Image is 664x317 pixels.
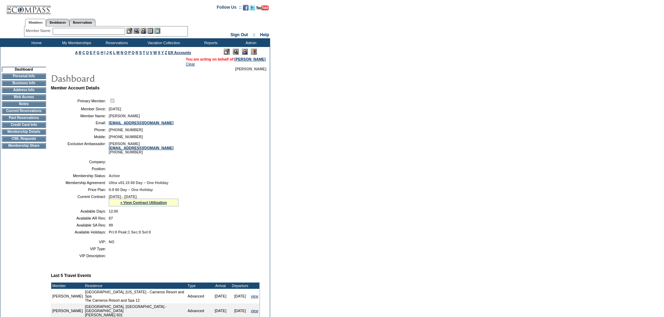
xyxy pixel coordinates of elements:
a: Y [161,50,164,55]
td: Residence [84,283,187,289]
img: Become our fan on Facebook [243,5,249,10]
a: V [150,50,152,55]
td: VIP Type: [54,247,106,251]
td: Credit Card Info [2,122,46,128]
td: Business Info [2,80,46,86]
td: Past Reservations [2,115,46,121]
span: NO [109,240,114,244]
span: You are acting on behalf of: [186,57,266,61]
td: Member Name: [54,114,106,118]
a: B [79,50,82,55]
img: Impersonate [140,28,146,34]
a: I [104,50,105,55]
td: Primary Member: [54,97,106,104]
img: Edit Mode [224,49,230,55]
span: 0-0 60 Day – One Holiday [109,188,153,192]
span: Active [109,174,120,178]
a: J [106,50,108,55]
a: Z [165,50,167,55]
a: » View Contract Utilization [120,200,167,205]
td: Current Contract: [54,195,106,206]
td: Available Days: [54,209,106,213]
img: Reservations [147,28,153,34]
img: Subscribe to our YouTube Channel [256,5,269,10]
a: C [82,50,85,55]
td: Membership Details [2,129,46,135]
img: b_calculator.gif [154,28,160,34]
span: :: [253,32,255,37]
td: Reservations [96,38,136,47]
a: [PERSON_NAME] [235,57,266,61]
a: Members [25,19,46,26]
td: Company: [54,160,106,164]
td: [GEOGRAPHIC_DATA], [US_STATE] - Carneros Resort and Spa The Carneros Resort and Spa 12 [84,289,187,303]
td: Arrival [211,283,230,289]
td: Vacation Collection [136,38,190,47]
a: [EMAIL_ADDRESS][DOMAIN_NAME] [109,121,174,125]
td: Membership Share [2,143,46,149]
td: Available Holidays: [54,230,106,234]
a: ER Accounts [168,50,191,55]
td: Available SA Res: [54,223,106,227]
td: Type [186,283,211,289]
span: Pri:0 Peak:1 Sec:0 Sel:0 [109,230,151,234]
b: Last 5 Travel Events [51,273,91,278]
a: Become our fan on Facebook [243,7,249,11]
td: [DATE] [211,289,230,303]
a: view [251,309,258,313]
a: R [136,50,138,55]
img: View Mode [233,49,239,55]
a: N [121,50,123,55]
td: Price Plan: [54,188,106,192]
td: Follow Us :: [217,4,242,13]
a: view [251,294,258,298]
td: VIP: [54,240,106,244]
span: [PERSON_NAME] [PHONE_NUMBER] [109,142,174,154]
td: Membership Agreement: [54,181,106,185]
td: My Memberships [56,38,96,47]
img: Log Concern/Member Elevation [251,49,257,55]
a: X [158,50,160,55]
a: K [109,50,112,55]
td: Position: [54,167,106,171]
a: Clear [186,62,195,66]
span: Ultra v01.15 60 Day – One Holiday [109,181,168,185]
td: Web Access [2,94,46,100]
span: [PHONE_NUMBER] [109,135,143,139]
a: W [153,50,157,55]
span: [DATE] [109,107,121,111]
span: [PERSON_NAME] [109,114,140,118]
td: Current Reservations [2,108,46,114]
span: 99 [109,223,113,227]
img: pgTtlDashboard.gif [51,71,190,85]
a: E [90,50,92,55]
a: Subscribe to our YouTube Channel [256,7,269,11]
td: Departure [230,283,250,289]
a: T [143,50,145,55]
td: Personal Info [2,73,46,79]
td: Phone: [54,128,106,132]
a: Help [260,32,269,37]
a: Follow us on Twitter [250,7,255,11]
a: L [113,50,115,55]
td: Mobile: [54,135,106,139]
a: F [93,50,96,55]
span: 87 [109,216,113,220]
a: U [146,50,149,55]
td: Notes [2,101,46,107]
td: Member [51,283,84,289]
a: A [75,50,78,55]
td: Exclusive Ambassador: [54,142,106,154]
td: Address Info [2,87,46,93]
img: View [133,28,139,34]
a: Sign Out [230,32,248,37]
img: Follow us on Twitter [250,5,255,10]
span: [PERSON_NAME] [235,67,266,71]
td: Email: [54,121,106,125]
a: Q [132,50,135,55]
a: [EMAIL_ADDRESS][DOMAIN_NAME] [109,146,174,150]
span: [DATE] - [DATE] [109,195,137,199]
b: Member Account Details [51,86,100,90]
span: 12.00 [109,209,118,213]
td: Member Since: [54,107,106,111]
